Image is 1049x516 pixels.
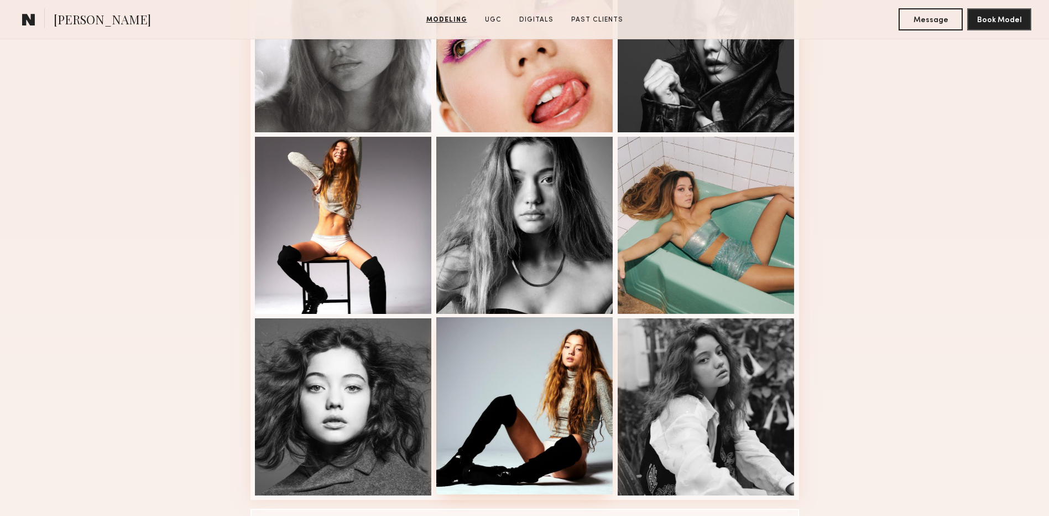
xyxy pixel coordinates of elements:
[422,15,472,25] a: Modeling
[967,14,1031,24] a: Book Model
[967,8,1031,30] button: Book Model
[515,15,558,25] a: Digitals
[567,15,628,25] a: Past Clients
[899,8,963,30] button: Message
[481,15,506,25] a: UGC
[54,11,151,30] span: [PERSON_NAME]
